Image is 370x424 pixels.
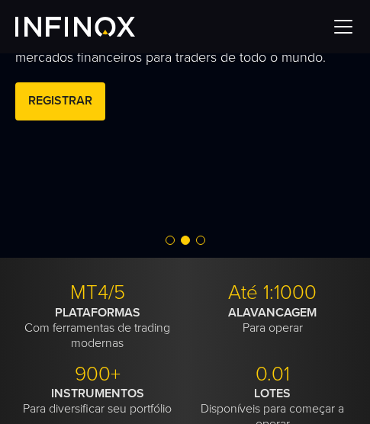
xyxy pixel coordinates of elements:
p: Com ferramentas de trading modernas [16,305,180,351]
strong: ALAVANCAGEM [228,305,317,320]
p: Para diversificar seu portfólio [16,386,180,416]
p: 900+ [16,362,180,387]
p: Até 1:1000 [191,281,355,305]
span: Go to slide 1 [166,236,175,245]
p: 0.01 [191,362,355,387]
strong: LOTES [254,386,291,401]
a: Registrar [15,82,105,120]
p: MT4/5 [16,281,180,305]
span: Go to slide 2 [181,236,190,245]
strong: PLATAFORMAS [55,305,140,320]
p: Para operar [191,305,355,336]
span: Go to slide 3 [196,236,205,245]
strong: INSTRUMENTOS [51,386,144,401]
